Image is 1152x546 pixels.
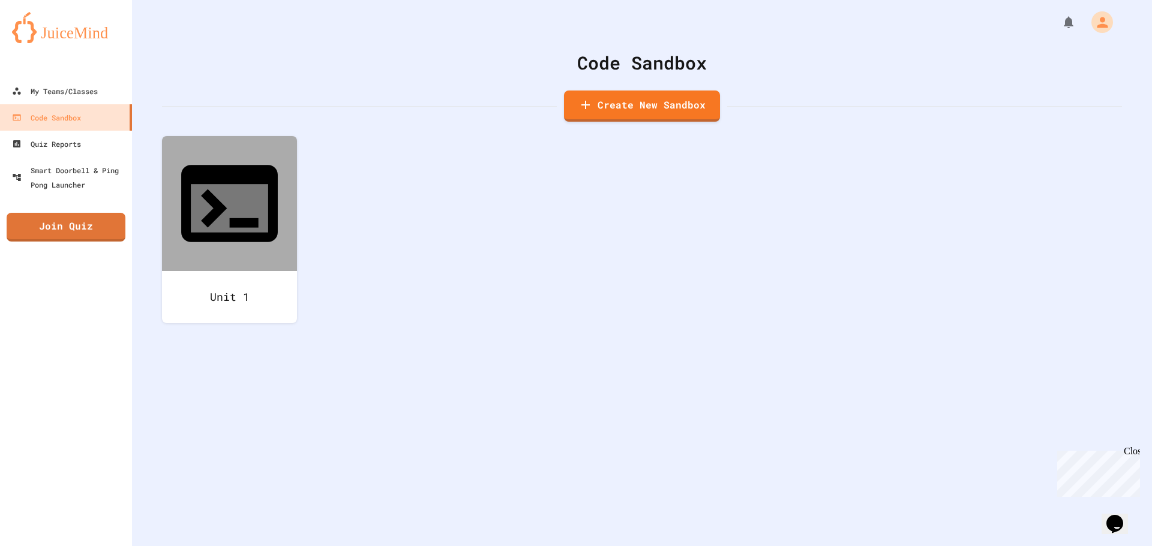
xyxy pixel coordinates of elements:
a: Create New Sandbox [564,91,720,122]
iframe: chat widget [1102,498,1140,534]
a: Join Quiz [7,213,125,242]
div: Smart Doorbell & Ping Pong Launcher [12,163,127,192]
img: logo-orange.svg [12,12,120,43]
iframe: chat widget [1052,446,1140,497]
div: Unit 1 [162,271,297,323]
div: My Teams/Classes [12,84,98,98]
div: Code Sandbox [162,49,1122,76]
div: My Notifications [1039,12,1079,32]
div: Quiz Reports [12,137,81,151]
div: Chat with us now!Close [5,5,83,76]
div: My Account [1079,8,1116,36]
div: Code Sandbox [12,110,81,125]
